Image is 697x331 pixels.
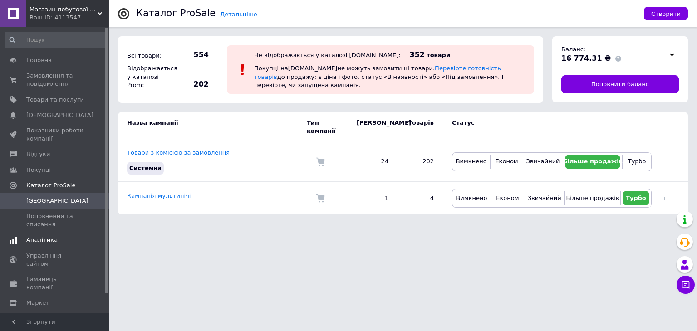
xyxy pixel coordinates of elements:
[254,65,503,88] span: Покупці на [DOMAIN_NAME] не можуть замовити ці товари. до продажу: є ціна і фото, статус «В наявн...
[177,50,209,60] span: 554
[526,158,560,165] span: Звичайний
[348,181,398,214] td: 1
[644,7,688,20] button: Створити
[26,252,84,268] span: Управління сайтом
[26,166,51,174] span: Покупці
[496,195,519,201] span: Економ
[348,112,398,142] td: [PERSON_NAME]
[561,54,611,63] span: 16 774.31 ₴
[307,112,348,142] td: Тип кампанії
[26,111,93,119] span: [DEMOGRAPHIC_DATA]
[566,195,619,201] span: Більше продажів
[254,52,401,58] div: Не відображається у каталозі [DOMAIN_NAME]:
[565,155,620,169] button: Більше продажів
[455,191,489,205] button: Вимкнено
[677,276,695,294] button: Чат з покупцем
[455,155,488,169] button: Вимкнено
[398,112,443,142] td: Товарів
[26,72,84,88] span: Замовлення та повідомлення
[125,49,175,62] div: Всі товари:
[220,11,257,18] a: Детальніше
[525,155,561,169] button: Звичайний
[236,63,250,77] img: :exclamation:
[410,50,425,59] span: 352
[427,52,450,58] span: товари
[563,158,623,165] span: Більше продажів
[628,158,646,165] span: Турбо
[625,155,649,169] button: Турбо
[177,79,209,89] span: 202
[127,149,230,156] a: Товари з комісією за замовлення
[316,194,325,203] img: Комісія за замовлення
[26,96,84,104] span: Товари та послуги
[5,32,107,48] input: Пошук
[561,46,585,53] span: Баланс:
[443,112,652,142] td: Статус
[398,142,443,181] td: 202
[526,191,562,205] button: Звичайний
[26,212,84,229] span: Поповнення та списання
[398,181,443,214] td: 4
[26,197,88,205] span: [GEOGRAPHIC_DATA]
[125,62,175,92] div: Відображається у каталозі Prom:
[623,191,649,205] button: Турбо
[26,275,84,292] span: Гаманець компанії
[567,191,618,205] button: Більше продажів
[316,157,325,166] img: Комісія за замовлення
[26,299,49,307] span: Маркет
[348,142,398,181] td: 24
[136,9,216,18] div: Каталог ProSale
[495,158,518,165] span: Економ
[493,155,520,169] button: Економ
[591,80,649,88] span: Поповнити баланс
[26,181,75,190] span: Каталог ProSale
[626,195,646,201] span: Турбо
[29,14,109,22] div: Ваш ID: 4113547
[528,195,561,201] span: Звичайний
[494,191,521,205] button: Економ
[456,158,487,165] span: Вимкнено
[254,65,501,80] a: Перевірте готовність товарів
[26,56,52,64] span: Головна
[661,195,667,201] a: Видалити
[456,195,487,201] span: Вимкнено
[26,127,84,143] span: Показники роботи компанії
[26,150,50,158] span: Відгуки
[651,10,681,17] span: Створити
[129,165,162,171] span: Системна
[127,192,191,199] a: Кампанія мультипічі
[118,112,307,142] td: Назва кампанії
[26,236,58,244] span: Аналітика
[561,75,679,93] a: Поповнити баланс
[29,5,98,14] span: Магазин побутової техніки "De Deshevo"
